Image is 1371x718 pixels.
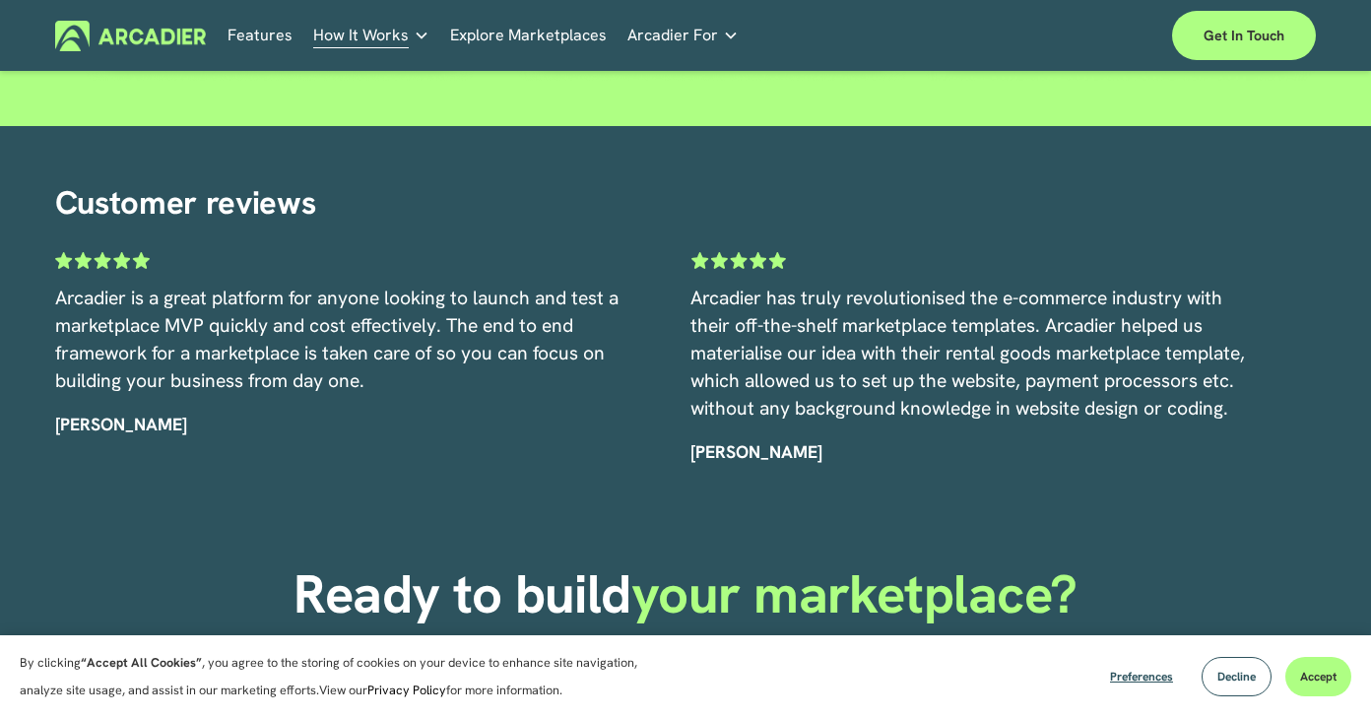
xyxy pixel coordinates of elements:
a: Privacy Policy [367,682,446,698]
h2: Customer reviews [55,183,1317,224]
iframe: Chat Widget [1273,623,1371,718]
h1: Ready to build [213,562,1159,625]
p: Arcadier has truly revolutionised the e-commerce industry with their off-the-shelf marketplace te... [690,285,1263,423]
img: Arcadier [55,21,206,51]
p: By clicking , you agree to the storing of cookies on your device to enhance site navigation, anal... [20,649,660,704]
a: Get in touch [1172,11,1316,60]
a: folder dropdown [313,21,429,51]
a: Explore Marketplaces [450,21,607,51]
span: your marketplace? [631,559,1077,628]
p: Arcadier is a great platform for anyone looking to launch and test a marketplace MVP quickly and ... [55,285,627,395]
a: folder dropdown [627,21,739,51]
span: Decline [1217,669,1256,685]
span: How It Works [313,22,409,49]
strong: “Accept All Cookies” [81,654,202,671]
strong: [PERSON_NAME] [690,440,822,463]
button: Preferences [1095,657,1188,696]
span: Arcadier For [627,22,718,49]
button: Decline [1202,657,1272,696]
span: Preferences [1110,669,1173,685]
strong: [PERSON_NAME] [55,413,187,435]
a: Features [228,21,293,51]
